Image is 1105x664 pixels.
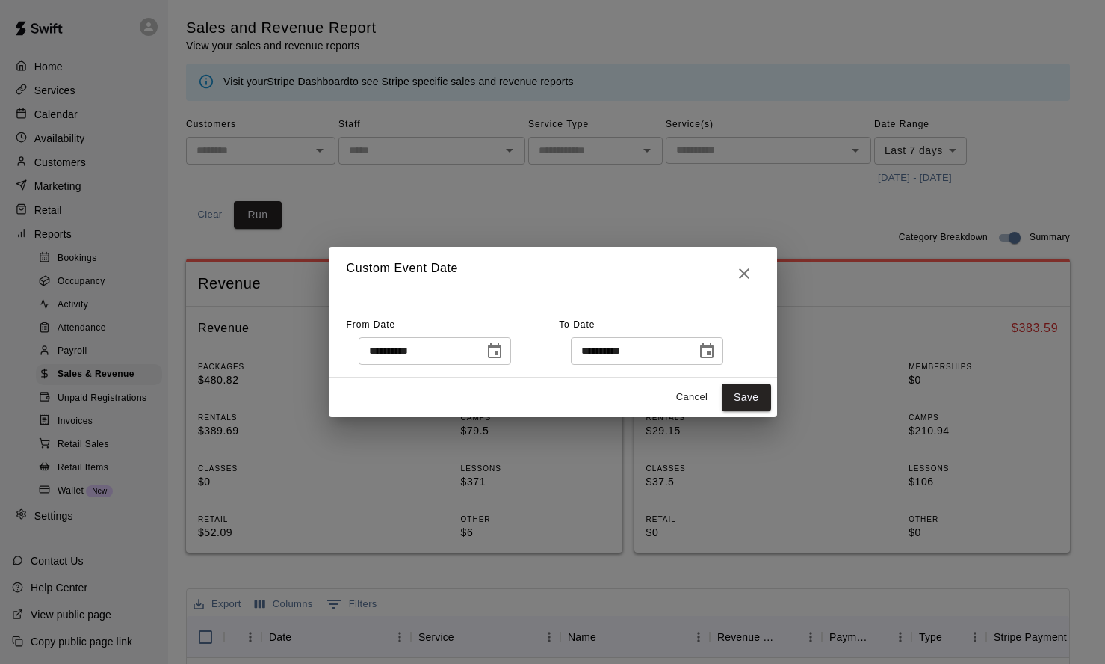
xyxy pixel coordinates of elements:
span: From Date [347,319,396,330]
button: Cancel [668,386,716,409]
button: Choose date, selected date is Aug 12, 2025 [480,336,510,366]
span: To Date [559,319,595,330]
button: Close [729,259,759,289]
h2: Custom Event Date [329,247,777,301]
button: Save [722,384,771,411]
button: Choose date, selected date is Aug 19, 2025 [692,336,722,366]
